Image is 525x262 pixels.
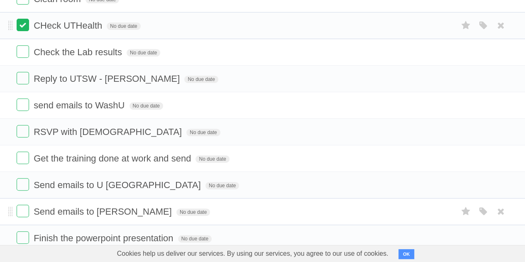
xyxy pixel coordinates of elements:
span: Send emails to [PERSON_NAME] [34,206,174,217]
span: No due date [178,235,212,242]
label: Star task [458,205,474,218]
span: No due date [184,76,218,83]
span: Cookies help us deliver our services. By using our services, you agree to our use of cookies. [109,245,397,262]
label: Done [17,98,29,111]
button: OK [398,249,415,259]
span: No due date [176,208,210,216]
label: Done [17,231,29,244]
span: Reply to UTSW - [PERSON_NAME] [34,73,182,84]
span: Get the training done at work and send [34,153,193,164]
span: No due date [195,155,229,163]
span: send emails to WashU [34,100,127,110]
span: Send emails to U [GEOGRAPHIC_DATA] [34,180,203,190]
label: Done [17,72,29,84]
span: No due date [129,102,163,110]
label: Done [17,125,29,137]
label: Done [17,205,29,217]
span: RSVP with [DEMOGRAPHIC_DATA] [34,127,184,137]
label: Done [17,178,29,191]
label: Star task [458,19,474,32]
label: Done [17,152,29,164]
label: Done [17,19,29,31]
span: Finish the powerpoint presentation [34,233,175,243]
span: No due date [127,49,160,56]
span: No due date [186,129,220,136]
span: No due date [107,22,140,30]
span: Check the Lab results [34,47,124,57]
span: No due date [205,182,239,189]
label: Done [17,45,29,58]
span: CHeck UTHealth [34,20,104,31]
